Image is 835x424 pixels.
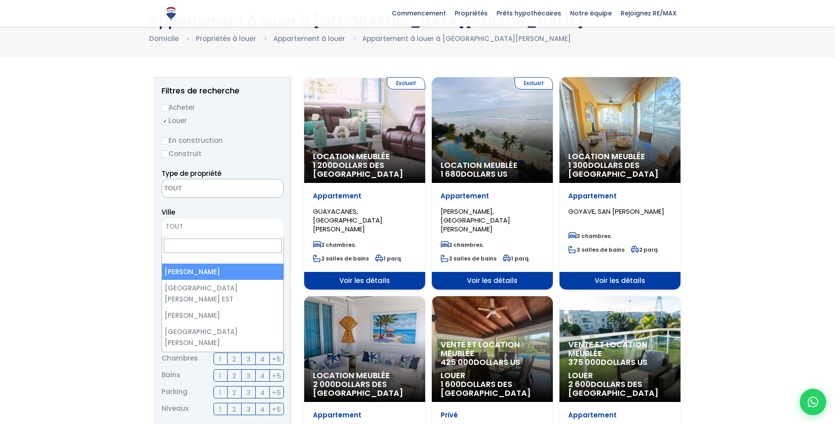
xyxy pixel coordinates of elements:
a: Domicile [149,34,179,43]
a: Propriétés à louer [196,34,256,43]
span: +5 [272,353,281,364]
font: 2 chambres. [321,241,356,249]
span: Notre équipe [566,7,616,20]
span: dollars US [441,168,508,179]
span: Exclusif [387,77,425,89]
li: [PERSON_NAME] [162,307,283,324]
font: 3 salles de bains [577,246,625,253]
span: 3 [246,370,250,381]
span: 375 000 [568,357,601,368]
li: AZUA [162,351,283,367]
span: TODAS [162,218,284,237]
span: Exclusif [515,77,553,89]
li: [GEOGRAPHIC_DATA][PERSON_NAME] [162,324,283,351]
span: 1 [219,404,221,415]
font: 1 parq. [383,255,402,262]
span: 1 680 [441,168,461,179]
span: Voir les détails [432,272,553,290]
span: 2 [232,387,236,398]
span: 4 [260,387,265,398]
span: 2 [232,404,236,415]
span: Location meublée [568,152,672,161]
span: TOUT [166,222,183,231]
input: Louer [162,118,169,125]
span: dollars des [GEOGRAPHIC_DATA] [568,379,658,398]
li: [GEOGRAPHIC_DATA][PERSON_NAME] EST [162,280,283,307]
input: Acheter [162,104,169,112]
span: 3 [246,387,250,398]
a: Appartement à louer [273,34,345,43]
span: 4 [260,404,265,415]
font: 2 salles de bains [321,255,369,262]
span: dollars US [441,357,520,368]
span: GUAYACANES, [GEOGRAPHIC_DATA][PERSON_NAME] [313,207,383,234]
span: Vente et location meublée [568,340,672,358]
font: 1 parq. [511,255,530,262]
span: dollars US [568,357,647,368]
font: Acheter [169,103,195,112]
a: Exclusif Location meublée 1 680dollars US Appartement [PERSON_NAME], [GEOGRAPHIC_DATA][PERSON_NAM... [432,77,553,290]
span: Voir les détails [304,272,425,290]
li: [PERSON_NAME] [162,264,283,280]
span: Louer [441,371,544,380]
font: Construit [169,149,202,158]
span: TODAS [162,220,283,233]
p: Appartement [441,192,544,201]
h2: Filtres de recherche [162,86,284,95]
p: Appartement [568,411,672,420]
span: dollars des [GEOGRAPHIC_DATA] [441,379,531,398]
span: dollars des [GEOGRAPHIC_DATA] [568,160,658,179]
span: Location meublée [313,152,416,161]
span: 1 [219,353,221,364]
textarea: Rechercher [162,179,247,198]
img: Logo de REMAX [163,6,179,21]
input: Construit [162,151,169,158]
span: 1 [219,387,221,398]
p: Appartement [313,192,416,201]
span: 2 600 [568,379,591,390]
span: 425 000 [441,357,474,368]
span: Ville [162,208,175,217]
span: 1 [219,370,221,381]
p: Appartement [313,411,416,420]
span: +5 [272,387,281,398]
span: Niveaux [162,403,188,415]
span: Location meublée [313,371,416,380]
span: Commencement [387,7,450,20]
span: Voir les détails [559,272,681,290]
a: Location meublée 1 300dollars des [GEOGRAPHIC_DATA] Appartement GOYAVE, SAN [PERSON_NAME] 3 chamb... [559,77,681,290]
input: En construction [162,138,169,145]
span: Rejoignez RE/MAX [616,7,681,20]
li: Appartement à louer à [GEOGRAPHIC_DATA][PERSON_NAME] [362,33,571,44]
font: 2 parq. [639,246,659,253]
span: Bains [162,369,180,382]
span: Prêts hypothécaires [492,7,566,20]
font: 2 chambres. [449,241,484,249]
span: +5 [272,404,281,415]
span: 2 000 [313,379,335,390]
h1: Appartement à louer à [GEOGRAPHIC_DATA][PERSON_NAME] [149,13,686,29]
a: Exclusif Location meublée 1 200dollars des [GEOGRAPHIC_DATA] Appartement GUAYACANES, [GEOGRAPHIC_... [304,77,425,290]
font: Louer [169,116,187,125]
span: Louer [568,371,672,380]
span: dollars des [GEOGRAPHIC_DATA] [313,160,403,179]
span: 1 300 [568,160,588,171]
span: Chambres [162,353,198,365]
span: 2 [232,370,236,381]
span: Vente et location meublée [441,340,544,358]
span: 3 [246,404,250,415]
p: Privé [441,411,544,420]
font: En construction [169,136,223,145]
span: dollars des [GEOGRAPHIC_DATA] [313,379,403,398]
span: 3 [246,353,250,364]
span: 1 200 [313,160,333,171]
p: Appartement [568,192,672,201]
font: 3 chambres. [577,232,612,240]
font: 2 salles de bains [449,255,497,262]
span: Propriétés [450,7,492,20]
span: Parking [162,386,188,398]
span: Type de propriété [162,169,221,178]
input: Rechercher [164,238,282,253]
span: [PERSON_NAME], [GEOGRAPHIC_DATA][PERSON_NAME] [441,207,510,234]
span: +5 [272,370,281,381]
